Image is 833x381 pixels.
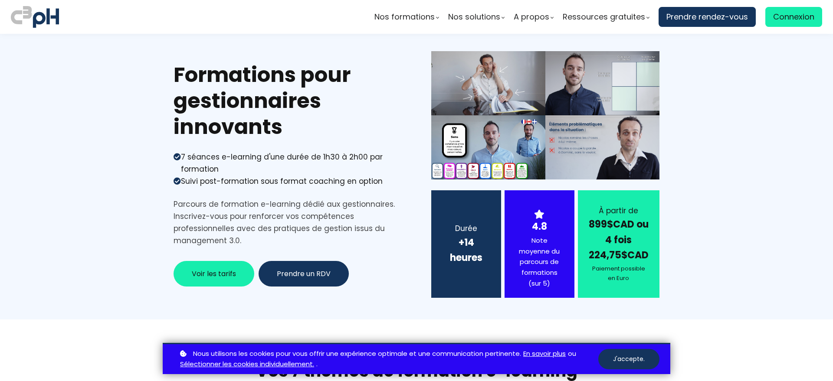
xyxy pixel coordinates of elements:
span: Nos solutions [448,10,500,23]
a: Connexion [765,7,822,27]
a: En savoir plus [523,348,566,359]
a: Sélectionner les cookies individuellement. [180,359,314,370]
div: Paiement possible en Euro [589,264,649,283]
span: Voir les tarifs [192,268,236,279]
div: 7 séances e-learning d'une durée de 1h30 à 2h00 par formation [181,151,402,175]
button: Prendre un RDV [259,261,349,287]
a: Prendre rendez-vous [659,7,756,27]
div: À partir de [589,205,649,217]
span: Connexion [773,10,814,23]
span: Nous utilisons les cookies pour vous offrir une expérience optimale et une communication pertinente. [193,348,521,359]
strong: 899$CAD ou 4 fois 224,75$CAD [589,218,649,261]
span: Nos formations [374,10,435,23]
div: Note moyenne du parcours de formations (sur 5) [515,235,563,289]
button: J'accepte. [598,349,659,369]
button: Voir les tarifs [174,261,254,287]
span: Ressources gratuites [563,10,645,23]
img: logo C3PH [11,4,59,29]
span: Prendre rendez-vous [666,10,748,23]
div: Parcours de formation e-learning dédié aux gestionnaires. Inscrivez-vous pour renforcer vos compé... [174,198,402,247]
h1: Formations pour gestionnaires innovants [174,62,402,140]
span: A propos [514,10,549,23]
span: Prendre un RDV [277,268,331,279]
strong: 4.8 [532,220,547,233]
p: ou . [178,348,598,370]
div: Suivi post-formation sous format coaching en option [181,175,383,187]
b: +14 heures [450,236,482,264]
div: Durée [442,222,490,234]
